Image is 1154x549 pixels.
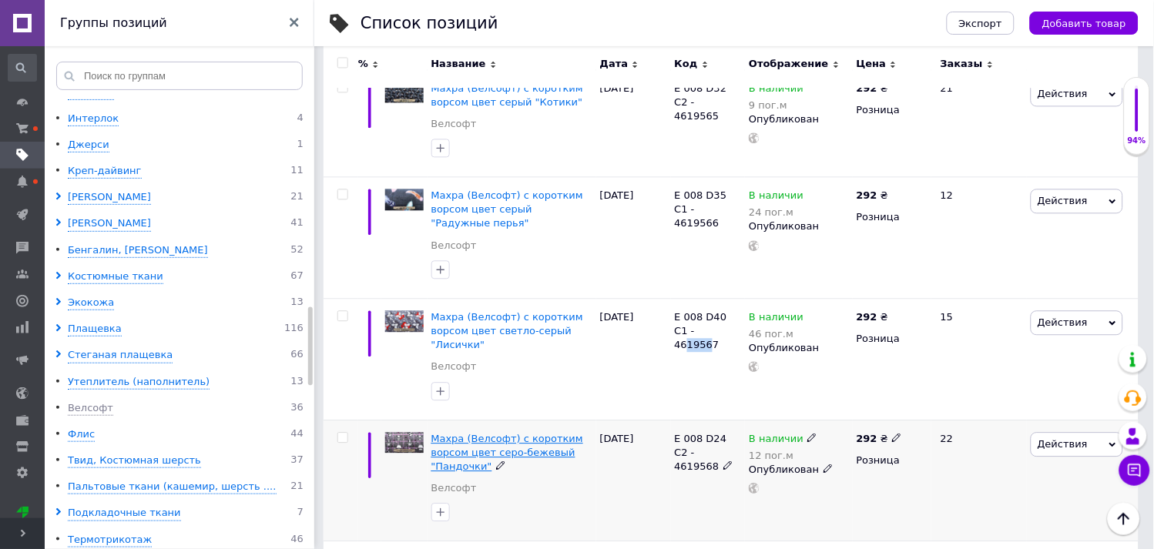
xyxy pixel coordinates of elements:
[385,310,424,332] img: Махра (Велсофт) с коротким ворсом цвет светло-серый "Лисички"
[600,58,629,72] span: Дата
[284,322,304,336] span: 116
[596,420,671,541] div: [DATE]
[431,58,486,72] span: Название
[857,189,888,203] div: ₴
[749,328,803,340] div: 46 пог.м
[959,18,1002,29] span: Экспорт
[675,433,727,472] span: E 008 D24 C2 - 4619568
[931,420,1027,541] div: 22
[857,432,902,446] div: ₴
[68,112,119,126] div: Интерлок
[749,433,803,449] span: В наличии
[431,433,584,472] a: Махра (Велсофт) с коротким ворсом цвет серо-бежевый "Пандочки"
[857,189,877,201] b: 292
[749,99,803,111] div: 9 пог.м
[596,69,671,177] div: [DATE]
[68,401,113,416] div: Велсофт
[1038,88,1088,99] span: Действия
[749,189,803,206] span: В наличии
[1038,316,1088,328] span: Действия
[749,219,848,233] div: Опубликован
[68,322,122,336] div: Плащевка
[68,216,151,231] div: [PERSON_NAME]
[290,480,304,494] span: 21
[56,62,303,90] input: Поиск по группам
[290,348,304,363] span: 66
[931,298,1027,420] div: 15
[749,311,803,327] span: В наличии
[1108,503,1140,535] button: Наверх
[297,112,304,126] span: 4
[431,239,477,253] a: Велсофт
[931,69,1027,177] div: 21
[297,506,304,521] span: 7
[857,454,928,467] div: Розница
[431,481,477,495] a: Велсофт
[857,311,877,323] b: 292
[431,189,584,229] a: Махра (Велсофт) с коротким ворсом цвет серый "Радужные перья"
[675,311,727,350] span: E 008 D40 C1 - 4619567
[290,375,304,390] span: 13
[1119,455,1150,486] button: Чат с покупателем
[1125,136,1149,146] div: 94%
[68,506,181,521] div: Подкладочные ткани
[749,206,803,218] div: 24 пог.м
[297,138,304,152] span: 1
[749,112,848,126] div: Опубликован
[385,82,424,103] img: Махра (Велсофт) с коротким ворсом цвет серый "Котики"
[385,432,424,454] img: Махра (Велсофт) с коротким ворсом цвет серо-бежевый "Пандочки"
[1030,12,1139,35] button: Добавить товар
[675,58,698,72] span: Код
[68,164,142,179] div: Креп-дайвинг
[431,82,584,108] a: Махра (Велсофт) с коротким ворсом цвет серый "Котики"
[358,58,368,72] span: %
[290,427,304,442] span: 44
[68,269,163,284] div: Костюмные ткани
[290,533,304,547] span: 46
[385,189,424,210] img: Махра (Велсофт) с коротким ворсом цвет серый "Радужные перья"
[857,103,928,117] div: Розница
[749,82,803,99] span: В наличии
[675,189,727,229] span: E 008 D35 C1 - 4619566
[290,164,304,179] span: 11
[68,480,277,494] div: Пальтовые ткани (кашемир, шерсть ....
[857,58,887,72] span: Цена
[290,190,304,205] span: 21
[68,533,152,547] div: Термотрикотаж
[947,12,1015,35] button: Экспорт
[290,216,304,231] span: 41
[931,177,1027,299] div: 12
[361,15,498,32] div: Список позиций
[431,360,477,373] a: Велсофт
[749,463,848,477] div: Опубликован
[68,138,109,152] div: Джерси
[68,427,95,442] div: Флис
[857,433,877,444] b: 292
[857,310,888,324] div: ₴
[431,117,477,131] a: Велсофт
[68,190,151,205] div: [PERSON_NAME]
[431,311,584,350] a: Махра (Велсофт) с коротким ворсом цвет светло-серый "Лисички"
[290,296,304,310] span: 13
[290,269,304,284] span: 67
[68,454,201,468] div: Твид, Костюмная шерсть
[68,296,114,310] div: Экокожа
[857,332,928,346] div: Розница
[68,348,173,363] div: Стеганая плащевка
[68,243,208,258] div: Бенгалин, [PERSON_NAME]
[857,82,877,94] b: 292
[290,243,304,258] span: 52
[290,401,304,416] span: 36
[749,341,848,355] div: Опубликован
[68,375,210,390] div: Утеплитель (наполнитель)
[675,82,727,122] span: E 008 D32 C2 - 4619565
[596,177,671,299] div: [DATE]
[941,58,983,72] span: Заказы
[857,210,928,224] div: Розница
[1042,18,1126,29] span: Добавить товар
[1038,438,1088,450] span: Действия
